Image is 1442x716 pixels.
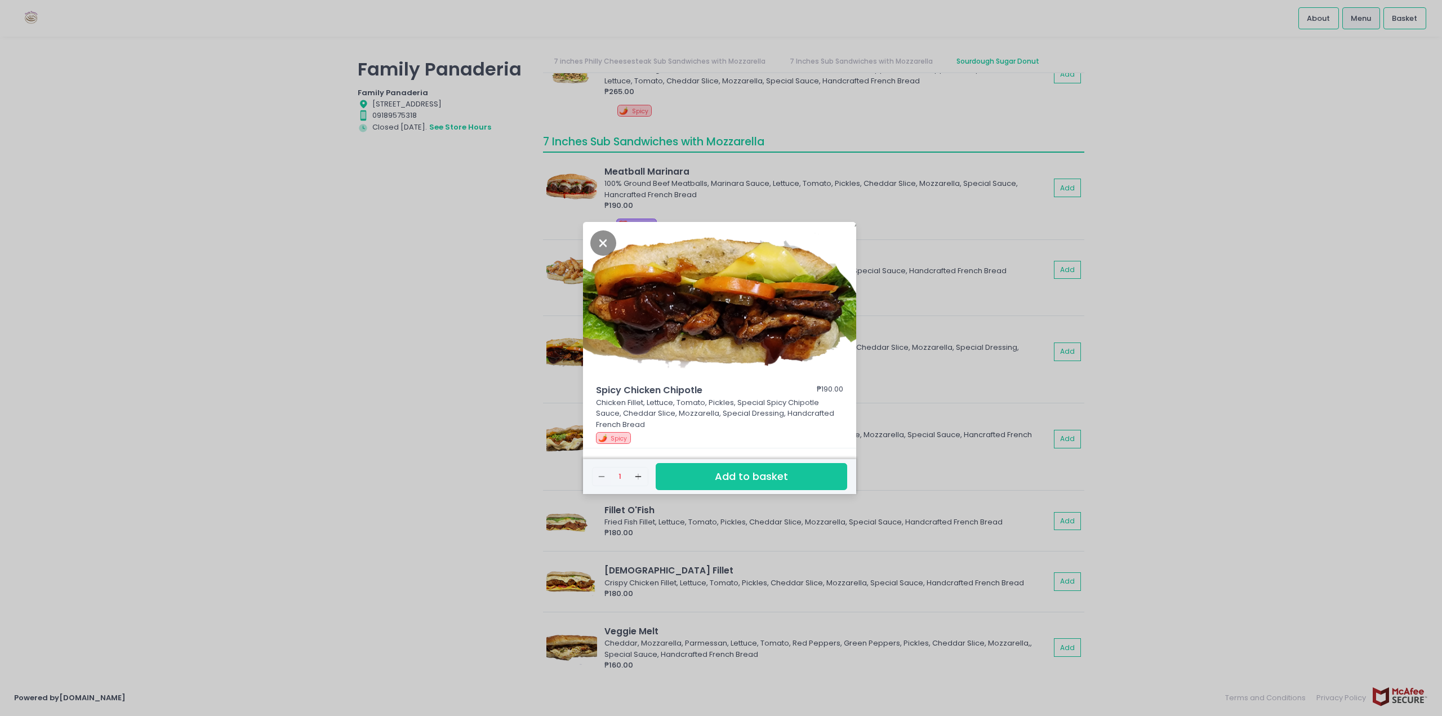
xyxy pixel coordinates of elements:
[598,433,607,443] span: 🌶️
[611,434,627,443] span: Spicy
[583,222,856,375] img: Spicy Chicken Chipotle
[656,463,847,491] button: Add to basket
[590,237,616,248] button: Close
[817,384,843,397] div: ₱190.00
[596,397,844,430] p: Chicken Fillet, Lettuce, Tomato, Pickles, Special Spicy Chipotle Sauce, Cheddar Slice, Mozzarella...
[596,384,782,397] span: Spicy Chicken Chipotle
